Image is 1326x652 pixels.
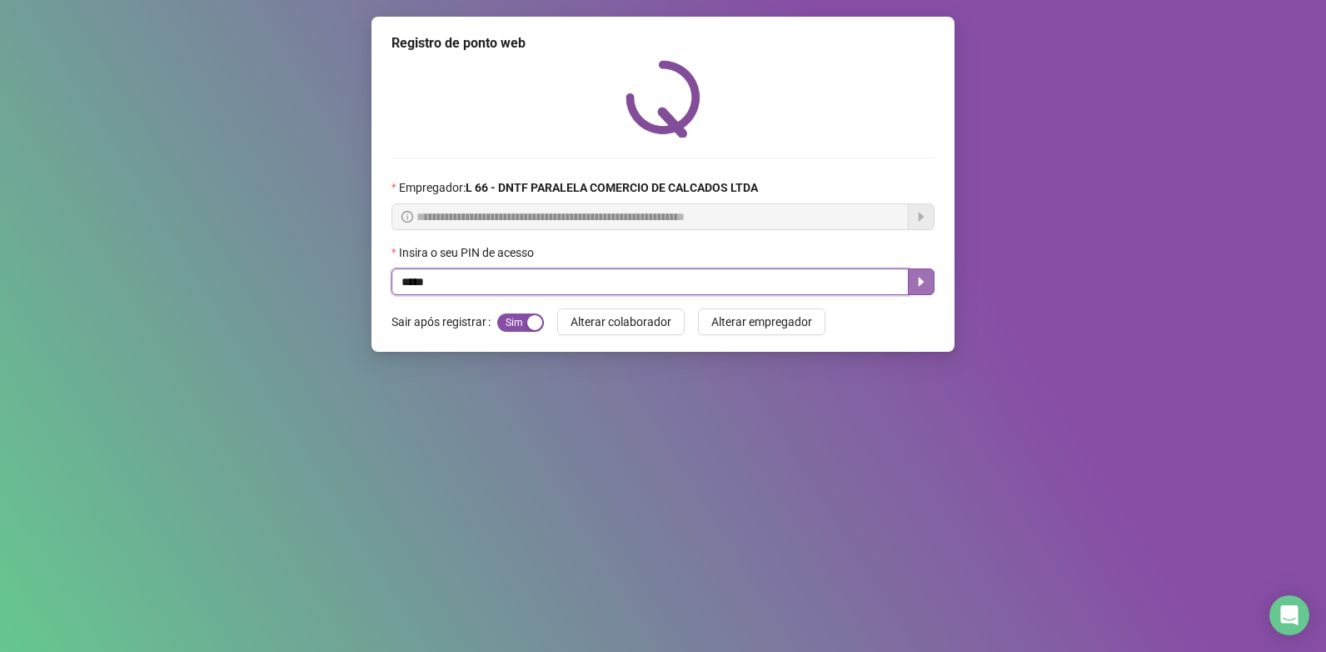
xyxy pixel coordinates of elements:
[711,313,812,331] span: Alterar empregador
[466,181,758,194] strong: L 66 - DNTF PARALELA COMERCIO DE CALCADOS LTDA
[1269,595,1309,635] div: Open Intercom Messenger
[399,178,758,197] span: Empregador :
[391,243,545,262] label: Insira o seu PIN de acesso
[698,308,825,335] button: Alterar empregador
[391,33,935,53] div: Registro de ponto web
[626,60,700,138] img: QRPoint
[557,308,685,335] button: Alterar colaborador
[401,211,413,223] span: info-circle
[915,275,928,288] span: caret-right
[391,308,497,335] label: Sair após registrar
[571,313,671,331] span: Alterar colaborador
